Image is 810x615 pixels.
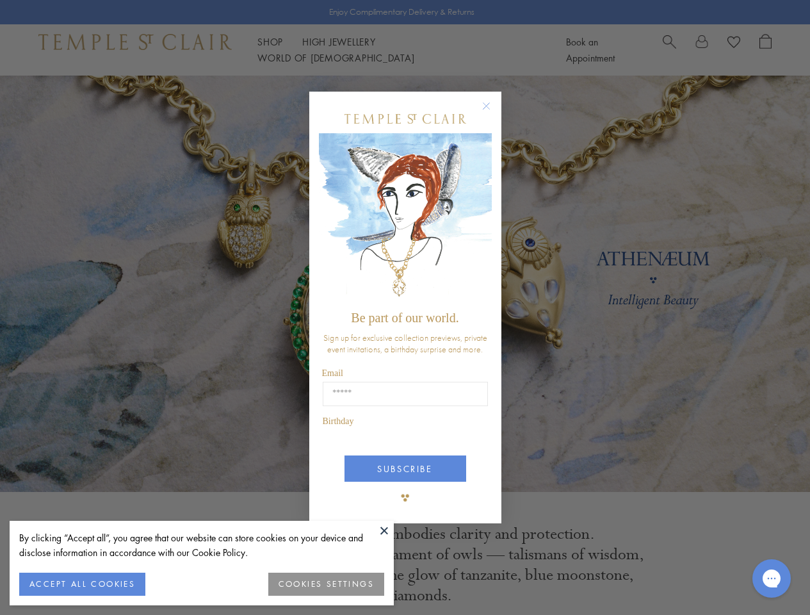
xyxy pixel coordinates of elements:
[344,455,466,482] button: SUBSCRIBE
[746,555,797,602] iframe: Gorgias live chat messenger
[351,311,458,325] span: Be part of our world.
[323,382,488,406] input: Email
[323,332,487,355] span: Sign up for exclusive collection previews, private event invitations, a birthday surprise and more.
[19,530,384,560] div: By clicking “Accept all”, you agree that our website can store cookies on your device and disclos...
[319,133,492,304] img: c4a9eb12-d91a-4d4a-8ee0-386386f4f338.jpeg
[19,573,145,596] button: ACCEPT ALL COOKIES
[485,104,501,120] button: Close dialog
[322,368,343,378] span: Email
[393,485,418,511] img: TSC
[323,416,354,426] span: Birthday
[268,573,384,596] button: COOKIES SETTINGS
[344,114,466,124] img: Temple St. Clair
